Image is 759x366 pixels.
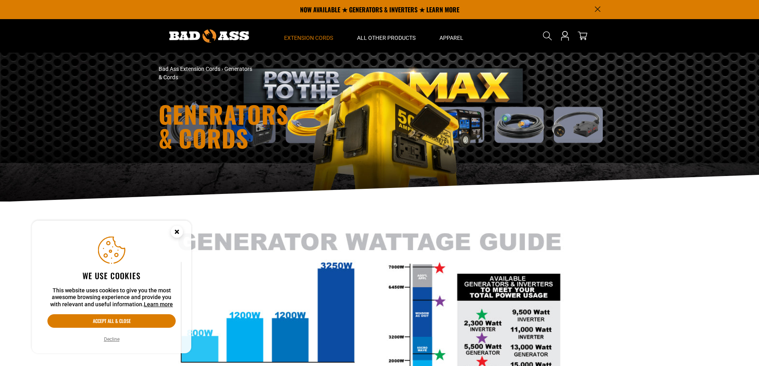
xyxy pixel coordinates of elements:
img: Bad Ass Extension Cords [169,29,249,43]
span: Apparel [439,34,463,41]
a: Learn more [144,301,173,307]
aside: Cookie Consent [32,221,191,354]
span: › [222,66,223,72]
h2: We use cookies [47,270,176,281]
h1: Generators & Cords [159,102,449,150]
button: Decline [102,335,122,343]
summary: Apparel [428,19,475,53]
a: Bad Ass Extension Cords [159,66,220,72]
summary: All Other Products [345,19,428,53]
nav: breadcrumbs [159,65,449,82]
button: Accept all & close [47,314,176,328]
summary: Search [541,29,554,42]
p: This website uses cookies to give you the most awesome browsing experience and provide you with r... [47,287,176,308]
summary: Extension Cords [272,19,345,53]
span: All Other Products [357,34,416,41]
span: Extension Cords [284,34,333,41]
